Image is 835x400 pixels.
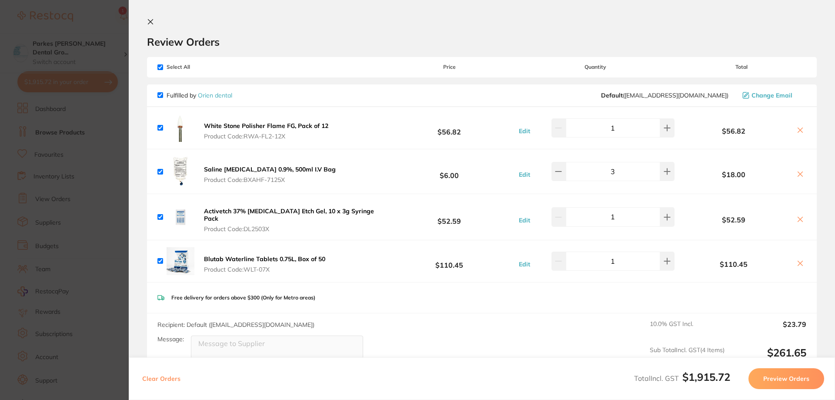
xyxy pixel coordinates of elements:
[384,64,514,70] span: Price
[204,165,336,173] b: Saline [MEDICAL_DATA] 0.9%, 500ml I.V Bag
[167,92,232,99] p: Fulfilled by
[650,346,725,370] span: Sub Total Incl. GST ( 4 Items)
[650,320,725,339] span: 10.0 % GST Incl.
[147,35,817,48] h2: Review Orders
[204,122,328,130] b: White Stone Polisher Flame FG, Pack of 12
[157,336,184,343] label: Message:
[167,114,194,142] img: emw0ZnBoeQ
[204,176,336,183] span: Product Code: BXAHF-7125X
[516,171,533,178] button: Edit
[751,92,792,99] span: Change Email
[384,164,514,180] b: $6.00
[748,368,824,389] button: Preview Orders
[204,255,325,263] b: Blutab Waterline Tablets 0.75L, Box of 50
[140,368,183,389] button: Clear Orders
[157,321,314,329] span: Recipient: Default ( [EMAIL_ADDRESS][DOMAIN_NAME] )
[740,91,806,99] button: Change Email
[201,165,338,184] button: Saline [MEDICAL_DATA] 0.9%, 500ml I.V Bag Product Code:BXAHF-7125X
[516,260,533,268] button: Edit
[204,133,328,140] span: Product Code: RWA-FL2-12X
[204,225,382,232] span: Product Code: DL2503X
[167,156,194,187] img: OHM4anhhcA
[204,266,325,273] span: Product Code: WLT-07X
[516,216,533,224] button: Edit
[677,171,791,178] b: $18.00
[682,370,730,383] b: $1,915.72
[384,120,514,136] b: $56.82
[731,346,806,370] output: $261.65
[201,207,384,232] button: Activetch 37% [MEDICAL_DATA] Etch Gel, 10 x 3g Syringe Pack Product Code:DL2503X
[601,92,728,99] span: sales@orien.com.au
[204,207,374,222] b: Activetch 37% [MEDICAL_DATA] Etch Gel, 10 x 3g Syringe Pack
[384,253,514,269] b: $110.45
[167,203,194,231] img: aW5xODhueg
[171,295,315,301] p: Free delivery for orders above $300 (Only for Metro areas)
[516,127,533,135] button: Edit
[677,64,806,70] span: Total
[167,247,194,275] img: cG5yc2c2aA
[201,255,328,273] button: Blutab Waterline Tablets 0.75L, Box of 50 Product Code:WLT-07X
[198,91,232,99] a: Orien dental
[384,209,514,225] b: $52.59
[201,122,331,140] button: White Stone Polisher Flame FG, Pack of 12 Product Code:RWA-FL2-12X
[634,374,730,383] span: Total Incl. GST
[157,64,244,70] span: Select All
[514,64,677,70] span: Quantity
[731,320,806,339] output: $23.79
[677,216,791,224] b: $52.59
[601,91,623,99] b: Default
[677,260,791,268] b: $110.45
[677,127,791,135] b: $56.82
